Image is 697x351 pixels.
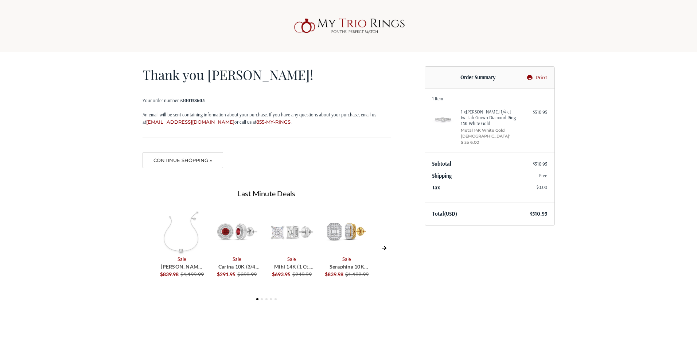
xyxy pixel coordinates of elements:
[143,97,205,103] span: Your order number is
[533,161,547,167] span: $510.95
[432,74,524,81] h3: Order Summary
[290,14,407,38] img: My Trio Rings
[432,210,457,217] span: Total (USD)
[537,184,547,190] span: $0.00
[530,210,547,217] span: $510.95
[183,97,205,103] strong: 100158605
[143,152,223,168] button: Continue Shopping »
[432,172,452,179] span: Shipping
[432,184,440,191] span: Tax
[518,109,547,116] div: $510.95
[143,112,376,125] span: An email will be sent containing information about your purchase. If you have any questions about...
[461,133,517,145] li: [DEMOGRAPHIC_DATA]' Size 6.00
[146,119,234,125] a: [EMAIL_ADDRESS][DOMAIN_NAME]
[256,119,291,125] a: 855-MY-RINGS
[461,127,517,134] li: Metal 14K White Gold
[143,66,391,83] h1: Thank you [PERSON_NAME]!
[432,160,451,167] span: Subtotal
[432,96,547,101] h3: 1 Item
[539,173,547,178] span: Free
[461,109,517,127] h4: 1 x [PERSON_NAME] 1/4 ct tw. Lab Grown Diamond Ring 14K White Gold
[524,74,547,81] a: Print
